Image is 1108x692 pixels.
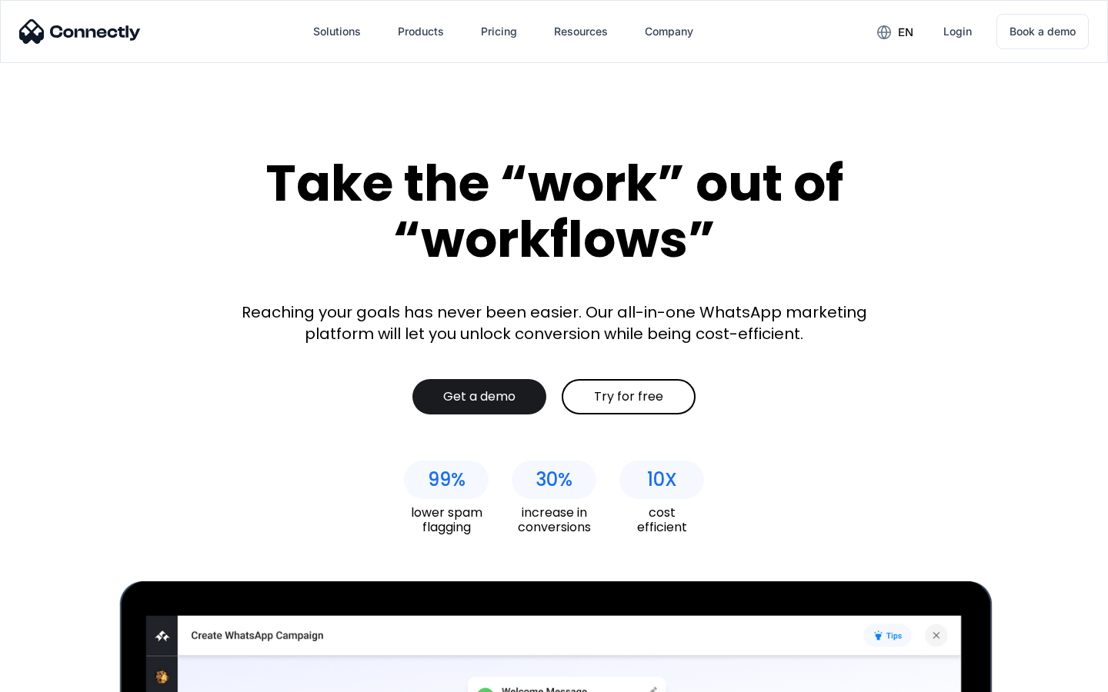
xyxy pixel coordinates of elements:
[536,469,572,491] div: 30%
[31,665,92,687] ul: Language list
[208,155,900,267] div: Take the “work” out of “workflows”
[554,21,608,42] div: Resources
[931,13,984,50] a: Login
[443,389,516,404] div: Get a demo
[898,22,913,43] div: en
[313,21,361,42] div: Solutions
[481,21,517,42] div: Pricing
[398,21,444,42] div: Products
[645,21,693,42] div: Company
[15,665,92,687] aside: Language selected: English
[469,13,529,50] a: Pricing
[231,301,877,344] div: Reaching your goals has never been easier. Our all-in-one WhatsApp marketing platform will let yo...
[404,505,489,534] div: lower spam flagging
[428,469,466,491] div: 99%
[647,469,677,491] div: 10X
[19,19,141,44] img: Connectly Logo
[594,389,663,404] div: Try for free
[996,14,1089,49] a: Book a demo
[619,505,704,534] div: cost efficient
[943,21,972,42] div: Login
[412,379,546,414] a: Get a demo
[512,505,596,534] div: increase in conversions
[562,379,696,414] a: Try for free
